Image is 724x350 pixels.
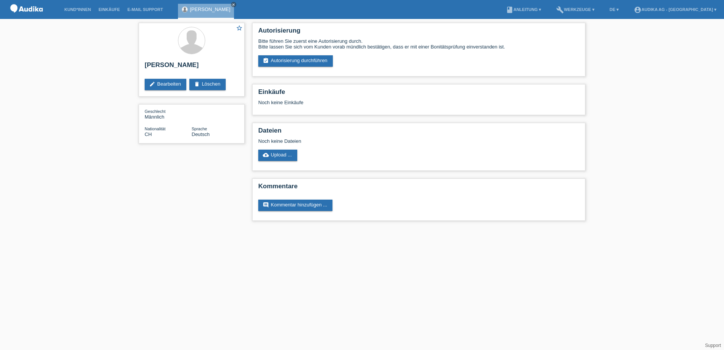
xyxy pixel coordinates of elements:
a: Kund*innen [61,7,95,12]
i: assignment_turned_in [263,58,269,64]
div: Noch keine Dateien [258,138,490,144]
a: star_border [236,25,243,33]
h2: [PERSON_NAME] [145,61,239,73]
a: account_circleAudika AG - [GEOGRAPHIC_DATA] ▾ [630,7,720,12]
span: Sprache [192,127,207,131]
i: edit [149,81,155,87]
a: cloud_uploadUpload ... [258,150,297,161]
a: assignment_turned_inAutorisierung durchführen [258,55,333,67]
div: Bitte führen Sie zuerst eine Autorisierung durch. Bitte lassen Sie sich vom Kunden vorab mündlich... [258,38,579,50]
a: POS — MF Group [8,15,45,20]
span: Schweiz [145,131,152,137]
a: commentKommentar hinzufügen ... [258,200,332,211]
a: Einkäufe [95,7,123,12]
span: Geschlecht [145,109,165,114]
a: [PERSON_NAME] [190,6,230,12]
h2: Kommentare [258,183,579,194]
i: close [232,3,236,6]
i: star_border [236,25,243,31]
h2: Dateien [258,127,579,138]
div: Männlich [145,108,192,120]
a: DE ▾ [606,7,623,12]
a: E-Mail Support [124,7,167,12]
div: Noch keine Einkäufe [258,100,579,111]
span: Deutsch [192,131,210,137]
i: delete [194,81,200,87]
span: Nationalität [145,127,165,131]
h2: Autorisierung [258,27,579,38]
a: deleteLöschen [189,79,226,90]
i: build [556,6,564,14]
a: editBearbeiten [145,79,186,90]
i: account_circle [634,6,641,14]
a: bookAnleitung ▾ [502,7,545,12]
i: comment [263,202,269,208]
i: book [506,6,513,14]
h2: Einkäufe [258,88,579,100]
a: buildWerkzeuge ▾ [552,7,598,12]
a: Support [705,343,721,348]
i: cloud_upload [263,152,269,158]
a: close [231,2,236,7]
